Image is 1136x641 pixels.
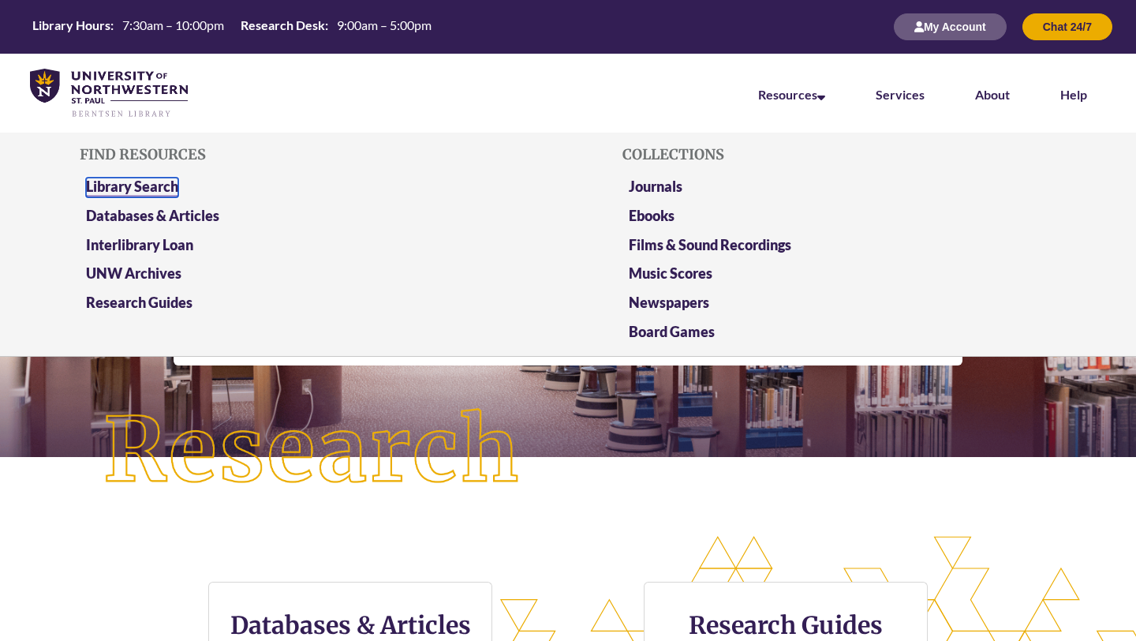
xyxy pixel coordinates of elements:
[234,17,331,34] th: Research Desk:
[222,610,479,640] h3: Databases & Articles
[629,207,674,224] a: Ebooks
[80,147,514,163] h5: Find Resources
[876,87,925,102] a: Services
[57,362,568,540] img: Research
[26,17,438,36] table: Hours Today
[894,20,1007,33] a: My Account
[758,87,825,102] a: Resources
[1022,13,1112,40] button: Chat 24/7
[337,17,432,32] span: 9:00am – 5:00pm
[26,17,438,38] a: Hours Today
[86,207,219,224] a: Databases & Articles
[1060,87,1087,102] a: Help
[629,236,791,253] a: Films & Sound Recordings
[86,178,178,197] a: Library Search
[122,17,224,32] span: 7:30am – 10:00pm
[86,236,193,253] a: Interlibrary Loan
[86,264,181,282] a: UNW Archives
[86,294,192,311] a: Research Guides
[629,323,715,340] a: Board Games
[629,178,682,195] a: Journals
[894,13,1007,40] button: My Account
[26,17,116,34] th: Library Hours:
[629,264,712,282] a: Music Scores
[30,69,188,118] img: UNWSP Library Logo
[629,294,709,311] a: Newspapers
[657,610,914,640] h3: Research Guides
[622,147,1056,163] h5: Collections
[975,87,1010,102] a: About
[1022,20,1112,33] a: Chat 24/7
